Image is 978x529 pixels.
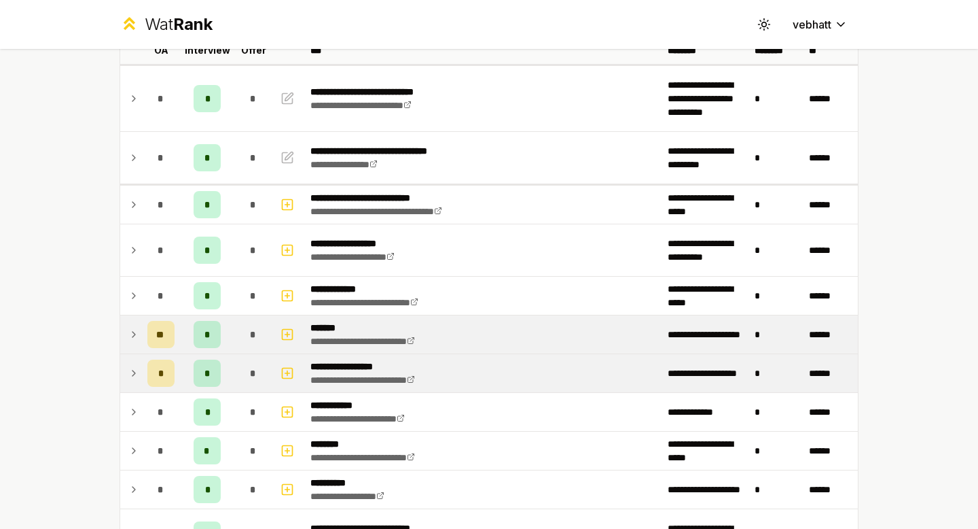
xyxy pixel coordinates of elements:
[241,44,266,57] p: Offer
[173,14,213,34] span: Rank
[782,12,858,37] button: vebhatt
[793,16,831,33] span: vebhatt
[154,44,168,57] p: OA
[185,44,230,57] p: Interview
[120,14,213,35] a: WatRank
[145,14,213,35] div: Wat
